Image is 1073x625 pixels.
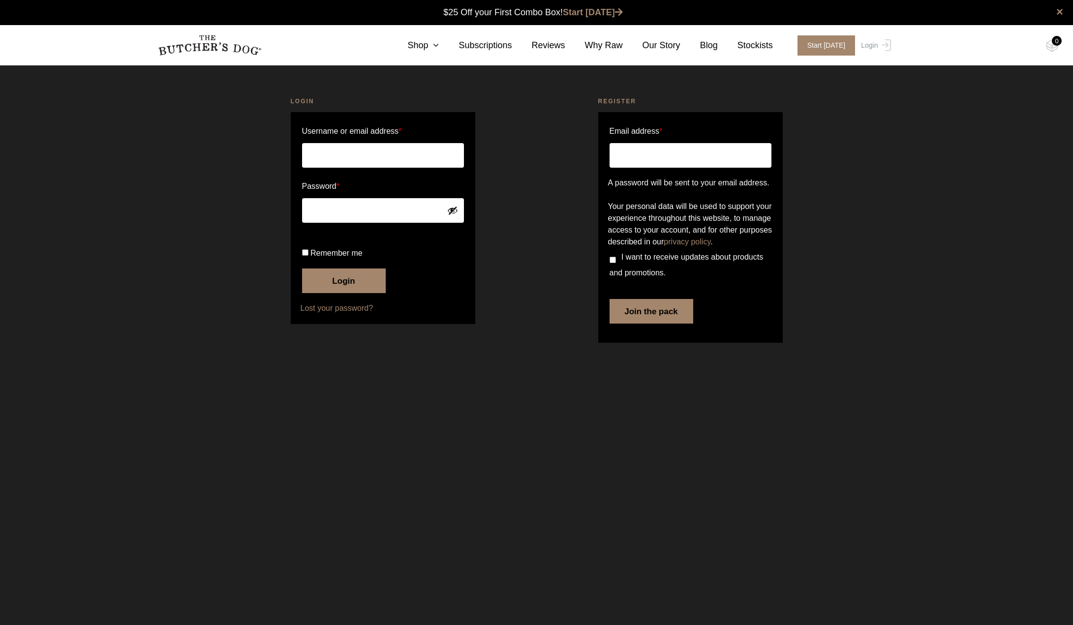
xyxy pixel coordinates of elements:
[301,302,465,314] a: Lost your password?
[608,177,773,189] p: A password will be sent to your email address.
[388,39,439,52] a: Shop
[310,249,363,257] span: Remember me
[858,35,890,56] a: Login
[718,39,773,52] a: Stockists
[565,39,623,52] a: Why Raw
[439,39,512,52] a: Subscriptions
[610,299,693,324] button: Join the pack
[788,35,859,56] a: Start [DATE]
[512,39,565,52] a: Reviews
[291,96,475,106] h2: Login
[680,39,718,52] a: Blog
[1046,39,1058,52] img: TBD_Cart-Empty.png
[1052,36,1062,46] div: 0
[302,123,464,139] label: Username or email address
[302,249,308,256] input: Remember me
[610,257,616,263] input: I want to receive updates about products and promotions.
[1056,6,1063,18] a: close
[598,96,783,106] h2: Register
[797,35,856,56] span: Start [DATE]
[302,268,386,293] button: Login
[563,7,623,17] a: Start [DATE]
[302,179,464,194] label: Password
[610,123,663,139] label: Email address
[610,253,764,277] span: I want to receive updates about products and promotions.
[608,201,773,248] p: Your personal data will be used to support your experience throughout this website, to manage acc...
[623,39,680,52] a: Our Story
[447,205,458,216] button: Show password
[664,238,710,246] a: privacy policy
